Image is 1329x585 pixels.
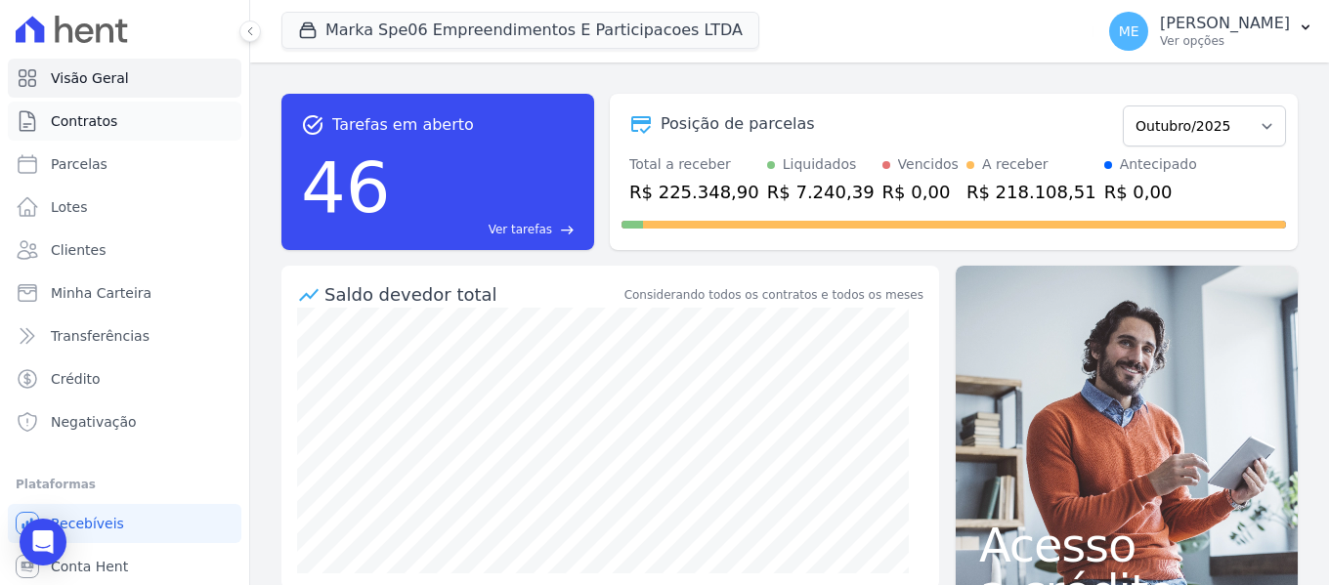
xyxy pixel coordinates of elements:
[8,504,241,543] a: Recebíveis
[16,473,234,496] div: Plataformas
[629,154,759,175] div: Total a receber
[624,286,923,304] div: Considerando todos os contratos e todos os meses
[301,137,391,238] div: 46
[982,154,1049,175] div: A receber
[281,12,759,49] button: Marka Spe06 Empreendimentos E Participacoes LTDA
[8,188,241,227] a: Lotes
[8,359,241,398] a: Crédito
[51,326,150,346] span: Transferências
[8,273,241,313] a: Minha Carteira
[1160,14,1290,33] p: [PERSON_NAME]
[8,316,241,355] a: Transferências
[332,113,474,137] span: Tarefas em aberto
[399,221,575,238] a: Ver tarefas east
[560,223,575,237] span: east
[8,102,241,141] a: Contratos
[767,179,875,205] div: R$ 7.240,39
[898,154,959,175] div: Vencidos
[8,230,241,270] a: Clientes
[51,412,137,432] span: Negativação
[882,179,959,205] div: R$ 0,00
[51,197,88,217] span: Lotes
[629,179,759,205] div: R$ 225.348,90
[1120,154,1197,175] div: Antecipado
[1119,24,1139,38] span: ME
[51,283,151,303] span: Minha Carteira
[51,111,117,131] span: Contratos
[8,59,241,98] a: Visão Geral
[51,154,107,174] span: Parcelas
[51,369,101,389] span: Crédito
[1093,4,1329,59] button: ME [PERSON_NAME] Ver opções
[966,179,1096,205] div: R$ 218.108,51
[489,221,552,238] span: Ver tarefas
[8,145,241,184] a: Parcelas
[1104,179,1197,205] div: R$ 0,00
[301,113,324,137] span: task_alt
[783,154,857,175] div: Liquidados
[51,557,128,576] span: Conta Hent
[51,514,124,533] span: Recebíveis
[324,281,621,308] div: Saldo devedor total
[8,402,241,441] a: Negativação
[51,240,106,260] span: Clientes
[51,68,129,88] span: Visão Geral
[20,519,66,565] div: Open Intercom Messenger
[661,112,815,136] div: Posição de parcelas
[1160,33,1290,49] p: Ver opções
[979,522,1274,568] span: Acesso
